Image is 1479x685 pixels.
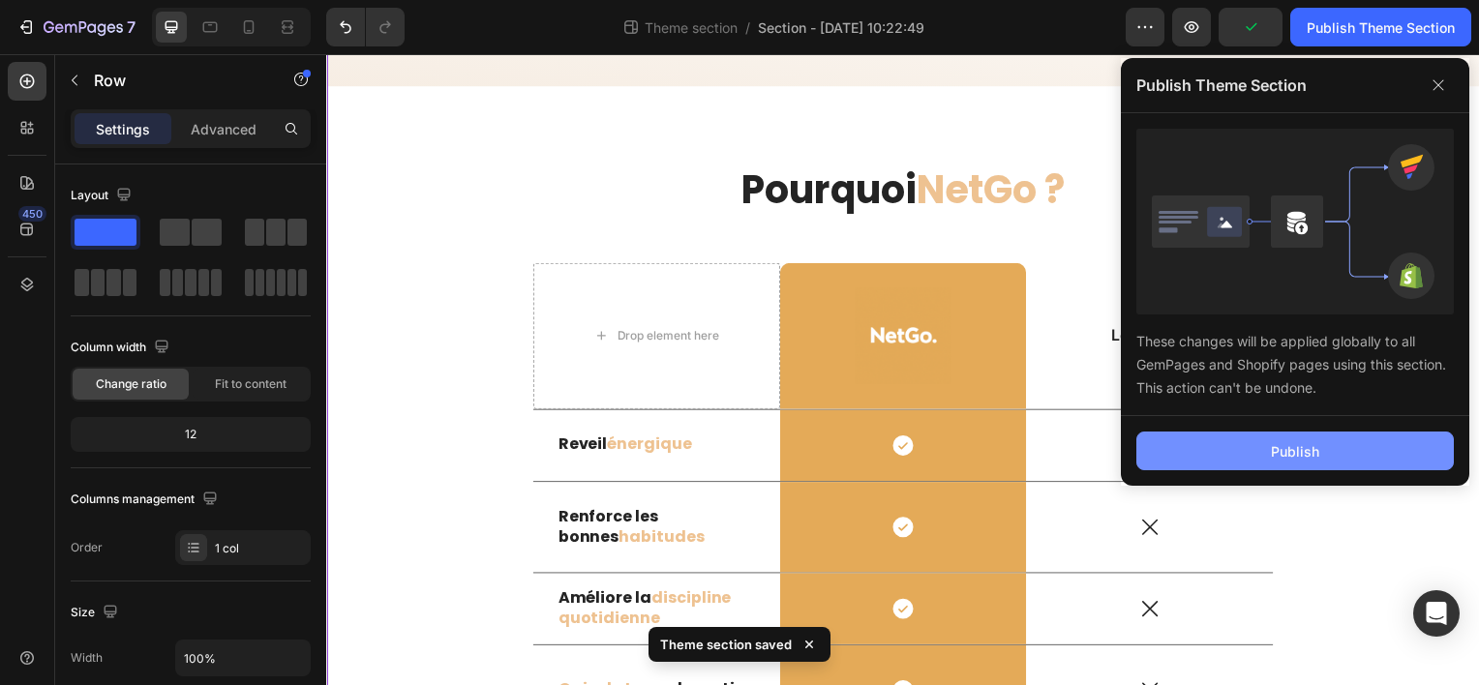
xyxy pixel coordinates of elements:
div: Layout [71,183,136,209]
span: NetGo ? [594,109,743,164]
p: 7 [127,15,136,39]
p: Advanced [191,119,257,139]
div: Column width [71,335,173,361]
div: Undo/Redo [326,8,405,46]
p: le matin [233,630,432,650]
button: Publish Theme Section [1290,8,1471,46]
iframe: Design area [326,54,1479,685]
div: 12 [75,421,307,448]
strong: discipline quotidienne [233,536,407,579]
div: Open Intercom Messenger [1413,590,1460,637]
input: Auto [176,640,310,675]
img: gempages_580885383789675438-edeb292e-a01b-4b9f-9080-f92267ff0ebe.png [532,235,629,332]
button: 7 [8,8,144,46]
div: Drop element here [292,276,395,291]
p: Settings [96,119,150,139]
div: Width [71,649,103,667]
p: Row [94,69,258,92]
p: Reveil [233,383,432,403]
strong: Améliore la [233,536,327,558]
span: Gain de temps [233,628,353,650]
div: Publish Theme Section [1307,17,1455,38]
span: / [745,17,750,38]
div: 1 col [215,540,306,557]
span: Theme section [641,17,741,38]
p: Les autres [707,273,951,293]
div: Size [71,600,122,626]
span: Fit to content [215,375,287,393]
div: Order [71,539,103,556]
span: Section - [DATE] 10:22:49 [758,17,924,38]
button: Publish [1136,432,1454,470]
p: Renforce les bonnes [233,456,432,496]
div: Rich Text Editor. Editing area: main [705,271,953,295]
div: 450 [18,206,46,222]
div: Columns management [71,487,222,513]
p: Theme section saved [660,635,792,654]
div: Publish [1271,441,1319,462]
span: habitudes [294,474,380,496]
span: énergique [283,381,368,403]
span: Change ratio [96,375,166,393]
p: Publish Theme Section [1136,74,1307,97]
div: These changes will be applied globally to all GemPages and Shopify pages using this section. This... [1136,314,1454,400]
